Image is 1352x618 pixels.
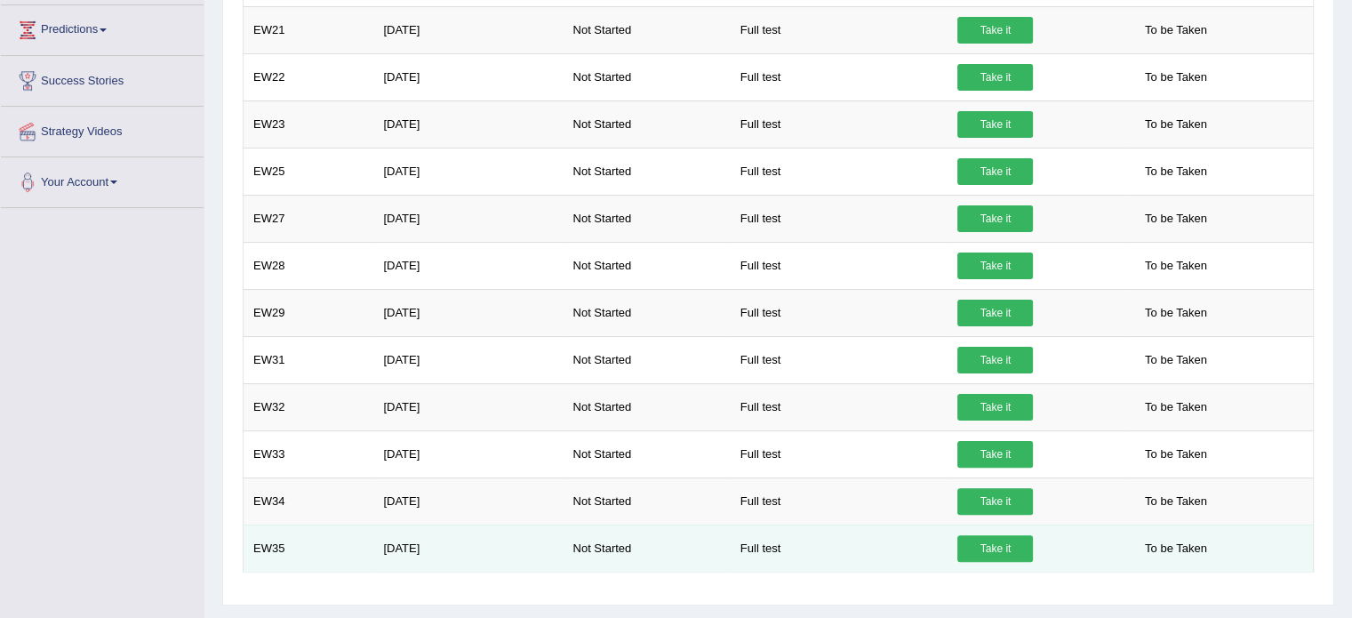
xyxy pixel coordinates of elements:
span: To be Taken [1136,64,1216,91]
span: To be Taken [1136,158,1216,185]
td: EW29 [244,289,374,336]
td: [DATE] [373,53,563,100]
td: EW23 [244,100,374,148]
td: Not Started [563,383,730,430]
td: Full test [731,53,948,100]
td: Full test [731,148,948,195]
td: [DATE] [373,6,563,53]
td: Not Started [563,242,730,289]
td: EW25 [244,148,374,195]
td: Full test [731,195,948,242]
td: [DATE] [373,383,563,430]
span: To be Taken [1136,17,1216,44]
td: EW31 [244,336,374,383]
td: [DATE] [373,525,563,572]
td: Full test [731,383,948,430]
td: EW33 [244,430,374,478]
span: To be Taken [1136,488,1216,515]
td: EW22 [244,53,374,100]
td: Full test [731,336,948,383]
a: Take it [957,253,1033,279]
td: Full test [731,100,948,148]
td: EW34 [244,478,374,525]
a: Take it [957,394,1033,421]
td: Not Started [563,336,730,383]
span: To be Taken [1136,535,1216,562]
td: Not Started [563,148,730,195]
td: Not Started [563,289,730,336]
td: [DATE] [373,336,563,383]
a: Take it [957,205,1033,232]
td: EW21 [244,6,374,53]
td: Not Started [563,195,730,242]
td: Not Started [563,430,730,478]
td: Full test [731,6,948,53]
a: Take it [957,441,1033,468]
a: Predictions [1,5,204,50]
td: [DATE] [373,430,563,478]
td: EW35 [244,525,374,572]
td: [DATE] [373,195,563,242]
td: [DATE] [373,148,563,195]
a: Take it [957,347,1033,373]
a: Take it [957,488,1033,515]
a: Take it [957,535,1033,562]
a: Take it [957,300,1033,326]
td: EW32 [244,383,374,430]
td: Full test [731,242,948,289]
td: Not Started [563,6,730,53]
span: To be Taken [1136,253,1216,279]
td: EW28 [244,242,374,289]
td: Full test [731,289,948,336]
a: Strategy Videos [1,107,204,151]
td: [DATE] [373,289,563,336]
span: To be Taken [1136,205,1216,232]
a: Take it [957,64,1033,91]
a: Success Stories [1,56,204,100]
td: Full test [731,525,948,572]
td: [DATE] [373,100,563,148]
td: Not Started [563,525,730,572]
td: Not Started [563,100,730,148]
a: Take it [957,158,1033,185]
td: Not Started [563,53,730,100]
td: [DATE] [373,242,563,289]
a: Take it [957,111,1033,138]
a: Take it [957,17,1033,44]
td: [DATE] [373,478,563,525]
span: To be Taken [1136,300,1216,326]
td: Full test [731,478,948,525]
td: EW27 [244,195,374,242]
span: To be Taken [1136,347,1216,373]
a: Your Account [1,157,204,202]
td: Not Started [563,478,730,525]
span: To be Taken [1136,394,1216,421]
span: To be Taken [1136,111,1216,138]
td: Full test [731,430,948,478]
span: To be Taken [1136,441,1216,468]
